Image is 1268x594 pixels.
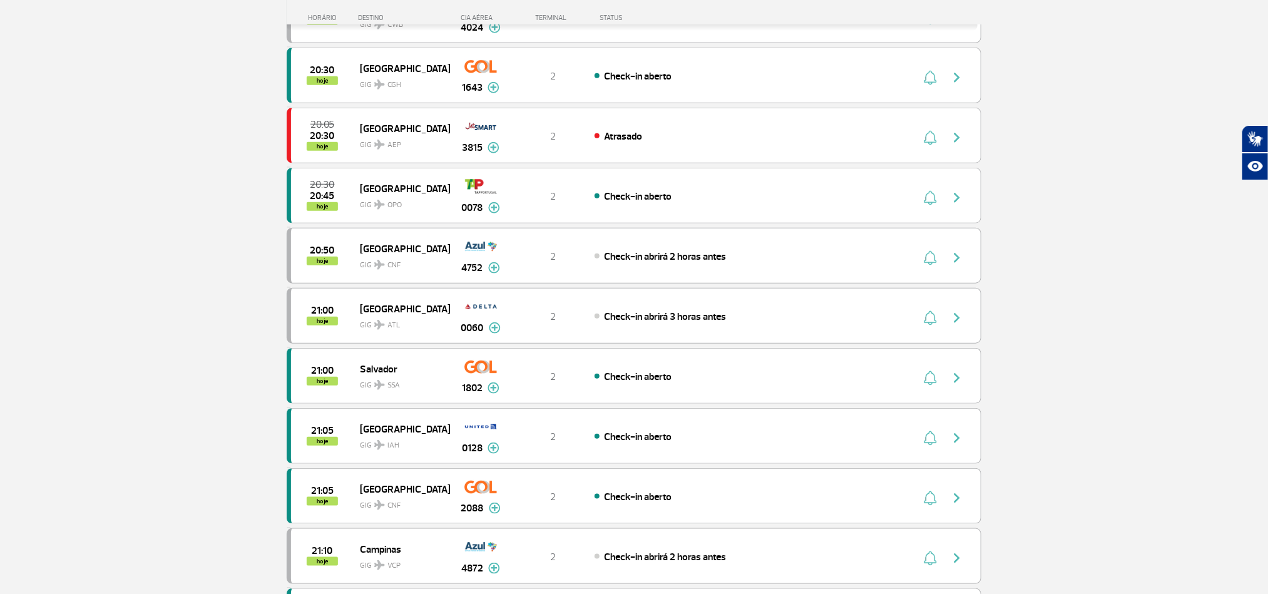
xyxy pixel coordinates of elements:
img: destiny_airplane.svg [374,380,385,390]
img: sino-painel-voo.svg [924,551,937,566]
span: 1802 [462,381,483,396]
span: 0128 [462,441,483,456]
span: 2025-09-29 20:50:00 [310,246,335,255]
span: Check-in abrirá 2 horas antes [604,551,726,563]
span: OPO [387,200,402,211]
img: sino-painel-voo.svg [924,70,937,85]
span: [GEOGRAPHIC_DATA] [360,421,440,437]
span: [GEOGRAPHIC_DATA] [360,481,440,497]
span: Check-in aberto [604,491,672,503]
span: Check-in abrirá 2 horas antes [604,250,726,263]
img: destiny_airplane.svg [374,320,385,330]
span: [GEOGRAPHIC_DATA] [360,240,440,257]
img: seta-direita-painel-voo.svg [949,431,964,446]
span: [GEOGRAPHIC_DATA] [360,180,440,197]
span: hoje [307,437,338,446]
span: 2 [550,491,556,503]
span: Check-in abrirá 3 horas antes [604,310,726,323]
span: 2025-09-29 21:05:00 [311,486,334,495]
div: STATUS [593,14,695,22]
span: Atrasado [604,130,642,143]
span: 2 [550,371,556,383]
img: mais-info-painel-voo.svg [488,563,500,574]
span: [GEOGRAPHIC_DATA] [360,120,440,136]
img: seta-direita-painel-voo.svg [949,130,964,145]
span: GIG [360,373,440,391]
img: sino-painel-voo.svg [924,431,937,446]
span: 2088 [461,501,484,516]
span: [GEOGRAPHIC_DATA] [360,60,440,76]
img: sino-painel-voo.svg [924,491,937,506]
span: CGH [387,79,401,91]
img: destiny_airplane.svg [374,560,385,570]
img: seta-direita-painel-voo.svg [949,371,964,386]
span: Check-in aberto [604,70,672,83]
img: sino-painel-voo.svg [924,371,937,386]
span: GIG [360,133,440,151]
span: 1643 [462,80,483,95]
span: 2025-09-29 20:45:00 [310,192,335,200]
span: hoje [307,257,338,265]
span: 4872 [461,561,483,576]
img: seta-direita-painel-voo.svg [949,250,964,265]
span: 2025-09-29 21:05:00 [311,426,334,435]
img: destiny_airplane.svg [374,440,385,450]
span: [GEOGRAPHIC_DATA] [360,300,440,317]
img: seta-direita-painel-voo.svg [949,551,964,566]
span: 2025-09-29 20:05:00 [310,120,334,129]
img: seta-direita-painel-voo.svg [949,491,964,506]
img: mais-info-painel-voo.svg [488,262,500,274]
img: sino-painel-voo.svg [924,130,937,145]
span: 2025-09-29 20:30:00 [310,66,335,74]
img: seta-direita-painel-voo.svg [949,70,964,85]
div: Plugin de acessibilidade da Hand Talk. [1242,125,1268,180]
span: hoje [307,497,338,506]
img: mais-info-painel-voo.svg [488,82,499,93]
img: seta-direita-painel-voo.svg [949,190,964,205]
span: VCP [387,560,401,571]
span: 0078 [462,200,483,215]
span: Check-in aberto [604,431,672,443]
span: GIG [360,433,440,451]
span: SSA [387,380,400,391]
span: Check-in aberto [604,371,672,383]
span: GIG [360,73,440,91]
span: hoje [307,142,338,151]
div: DESTINO [359,14,450,22]
img: sino-painel-voo.svg [924,310,937,325]
span: CNF [387,500,401,511]
img: destiny_airplane.svg [374,260,385,270]
span: AEP [387,140,401,151]
img: mais-info-painel-voo.svg [488,202,500,213]
span: GIG [360,493,440,511]
img: destiny_airplane.svg [374,200,385,210]
img: sino-painel-voo.svg [924,250,937,265]
button: Abrir recursos assistivos. [1242,153,1268,180]
span: 2 [550,310,556,323]
span: hoje [307,557,338,566]
img: destiny_airplane.svg [374,140,385,150]
span: 2025-09-29 21:10:00 [312,546,333,555]
span: hoje [307,202,338,211]
span: 2025-09-29 21:00:00 [311,366,334,375]
span: GIG [360,253,440,271]
span: 2 [550,190,556,203]
div: TERMINAL [512,14,593,22]
div: HORÁRIO [290,14,359,22]
span: CNF [387,260,401,271]
span: hoje [307,317,338,325]
button: Abrir tradutor de língua de sinais. [1242,125,1268,153]
span: 4752 [462,260,483,275]
div: CIA AÉREA [449,14,512,22]
span: 2 [550,431,556,443]
span: ATL [387,320,400,331]
img: seta-direita-painel-voo.svg [949,310,964,325]
span: 3815 [462,140,483,155]
img: mais-info-painel-voo.svg [488,443,499,454]
span: IAH [387,440,399,451]
span: hoje [307,377,338,386]
span: 0060 [461,320,484,335]
span: 2 [550,130,556,143]
img: mais-info-painel-voo.svg [489,322,501,334]
span: Check-in aberto [604,190,672,203]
